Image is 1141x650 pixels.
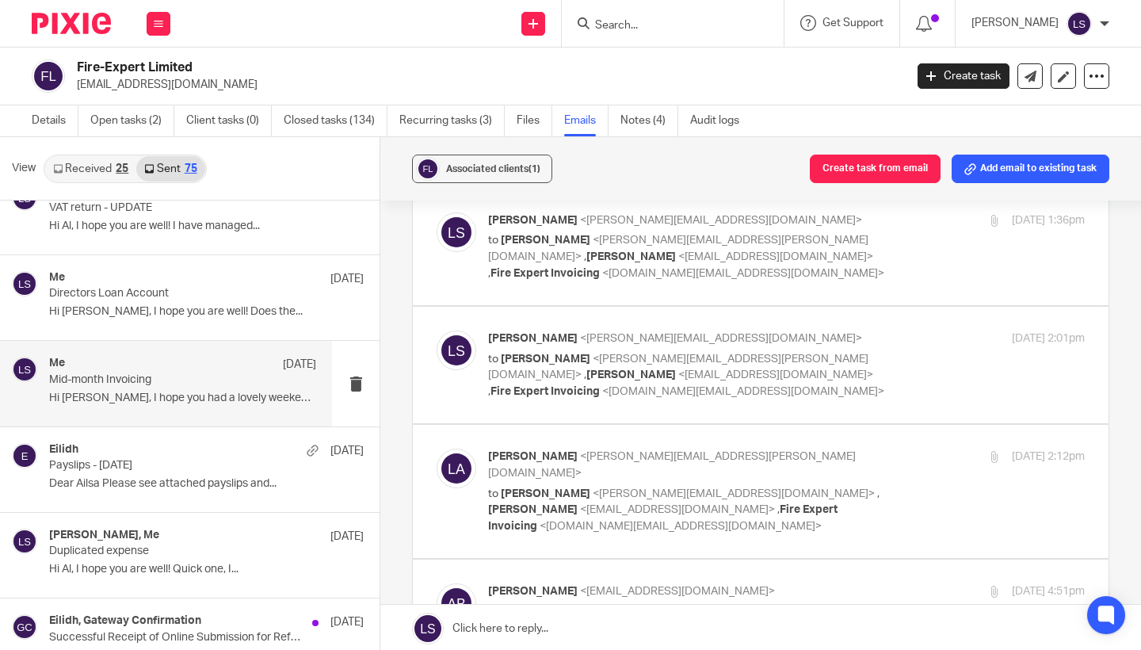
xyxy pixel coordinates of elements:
h4: Me [49,357,65,370]
img: Pixie [32,13,111,34]
span: [PERSON_NAME] [488,586,578,597]
button: Add email to existing task [952,155,1109,183]
img: svg%3E [437,212,476,252]
button: Associated clients(1) [412,155,552,183]
span: <[PERSON_NAME][EMAIL_ADDRESS][PERSON_NAME][DOMAIN_NAME]> [488,451,856,479]
span: , [488,268,490,279]
span: to [488,488,498,499]
a: Files [517,105,552,136]
a: Create task [918,63,1009,89]
span: <[DOMAIN_NAME][EMAIL_ADDRESS][DOMAIN_NAME]> [602,386,884,397]
a: Notes (4) [620,105,678,136]
p: [EMAIL_ADDRESS][DOMAIN_NAME] [77,77,894,93]
a: Closed tasks (134) [284,105,387,136]
p: [DATE] [330,271,364,287]
p: [DATE] 4:51pm [1012,583,1085,600]
a: Recurring tasks (3) [399,105,505,136]
p: [DATE] [330,614,364,630]
span: to [488,354,498,365]
h4: Eilidh, Gateway Confirmation [49,614,201,628]
button: Create task from email [810,155,941,183]
span: [PERSON_NAME] [488,215,578,226]
span: <[EMAIL_ADDRESS][DOMAIN_NAME]> [678,251,873,262]
div: 25 [116,163,128,174]
img: svg%3E [437,331,476,370]
span: , [584,369,586,380]
img: svg%3E [12,614,37,640]
img: svg%3E [12,529,37,554]
img: svg%3E [12,357,37,382]
a: Client tasks (0) [186,105,272,136]
p: Directors Loan Account [49,287,301,300]
span: [PERSON_NAME] [488,333,578,344]
span: <[PERSON_NAME][EMAIL_ADDRESS][DOMAIN_NAME]> [593,488,875,499]
span: <[EMAIL_ADDRESS][DOMAIN_NAME]> [580,504,775,515]
span: Fire Expert Invoicing [488,504,838,532]
p: Hi Al, I hope you are well! Quick one, I... [49,563,364,576]
p: Mid-month Invoicing [49,373,263,387]
img: svg%3E [12,271,37,296]
span: Associated clients [446,164,540,174]
span: [PERSON_NAME] [501,488,590,499]
span: [PERSON_NAME] [488,504,578,515]
a: Emails [564,105,609,136]
span: <[DOMAIN_NAME][EMAIL_ADDRESS][DOMAIN_NAME]> [602,268,884,279]
span: , [877,488,880,499]
span: <[PERSON_NAME][EMAIL_ADDRESS][DOMAIN_NAME]> [580,333,862,344]
span: Get Support [822,17,883,29]
h4: [PERSON_NAME], Me [49,529,159,542]
p: [DATE] 2:01pm [1012,331,1085,347]
a: Received25 [45,156,136,182]
div: 75 [185,163,197,174]
p: Hi [PERSON_NAME], I hope you had a lovely weekend! No... [49,392,316,405]
h4: Me [49,271,65,285]
p: Payslips - [DATE] [49,459,301,472]
p: [DATE] [330,529,364,545]
span: <[EMAIL_ADDRESS][DOMAIN_NAME]> [678,369,873,380]
p: Hi Al, I hope you are well! I have managed... [49,220,364,233]
p: Duplicated expense [49,545,301,558]
p: [DATE] [330,443,364,459]
img: svg%3E [437,583,476,623]
a: Details [32,105,78,136]
img: svg%3E [1067,11,1092,36]
h4: Eilidh [49,443,78,457]
span: View [12,160,36,177]
img: svg%3E [416,157,440,181]
img: svg%3E [32,59,65,93]
span: <[PERSON_NAME][EMAIL_ADDRESS][DOMAIN_NAME]> [580,215,862,226]
a: Sent75 [136,156,204,182]
span: , [777,504,780,515]
input: Search [593,19,736,33]
span: [PERSON_NAME] [586,251,676,262]
span: to [488,235,498,246]
span: , [488,386,490,397]
span: [PERSON_NAME] [501,235,590,246]
p: [PERSON_NAME] [971,15,1059,31]
a: Open tasks (2) [90,105,174,136]
p: [DATE] [283,357,316,373]
h2: Fire-Expert Limited [77,59,731,76]
span: <[EMAIL_ADDRESS][DOMAIN_NAME]> [580,586,775,597]
img: svg%3E [12,443,37,468]
p: [DATE] 2:12pm [1012,449,1085,465]
span: , [584,251,586,262]
span: <[PERSON_NAME][EMAIL_ADDRESS][PERSON_NAME][DOMAIN_NAME]> [488,354,868,381]
span: Fire Expert Invoicing [490,268,600,279]
span: [PERSON_NAME] [488,451,578,462]
span: <[PERSON_NAME][EMAIL_ADDRESS][PERSON_NAME][DOMAIN_NAME]> [488,235,868,262]
a: Audit logs [690,105,751,136]
span: Fire Expert Invoicing [490,386,600,397]
img: svg%3E [437,449,476,488]
p: VAT return - UPDATE [49,201,301,215]
span: [PERSON_NAME] [501,354,590,365]
span: <[DOMAIN_NAME][EMAIL_ADDRESS][DOMAIN_NAME]> [540,521,822,532]
span: (1) [529,164,540,174]
p: Hi [PERSON_NAME], I hope you are well! Does the... [49,305,364,319]
p: Dear Ailsa Please see attached payslips and... [49,477,364,491]
p: Successful Receipt of Online Submission for Reference 961/KZ51207 [49,631,301,644]
span: [PERSON_NAME] [586,369,676,380]
p: [DATE] 1:36pm [1012,212,1085,229]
